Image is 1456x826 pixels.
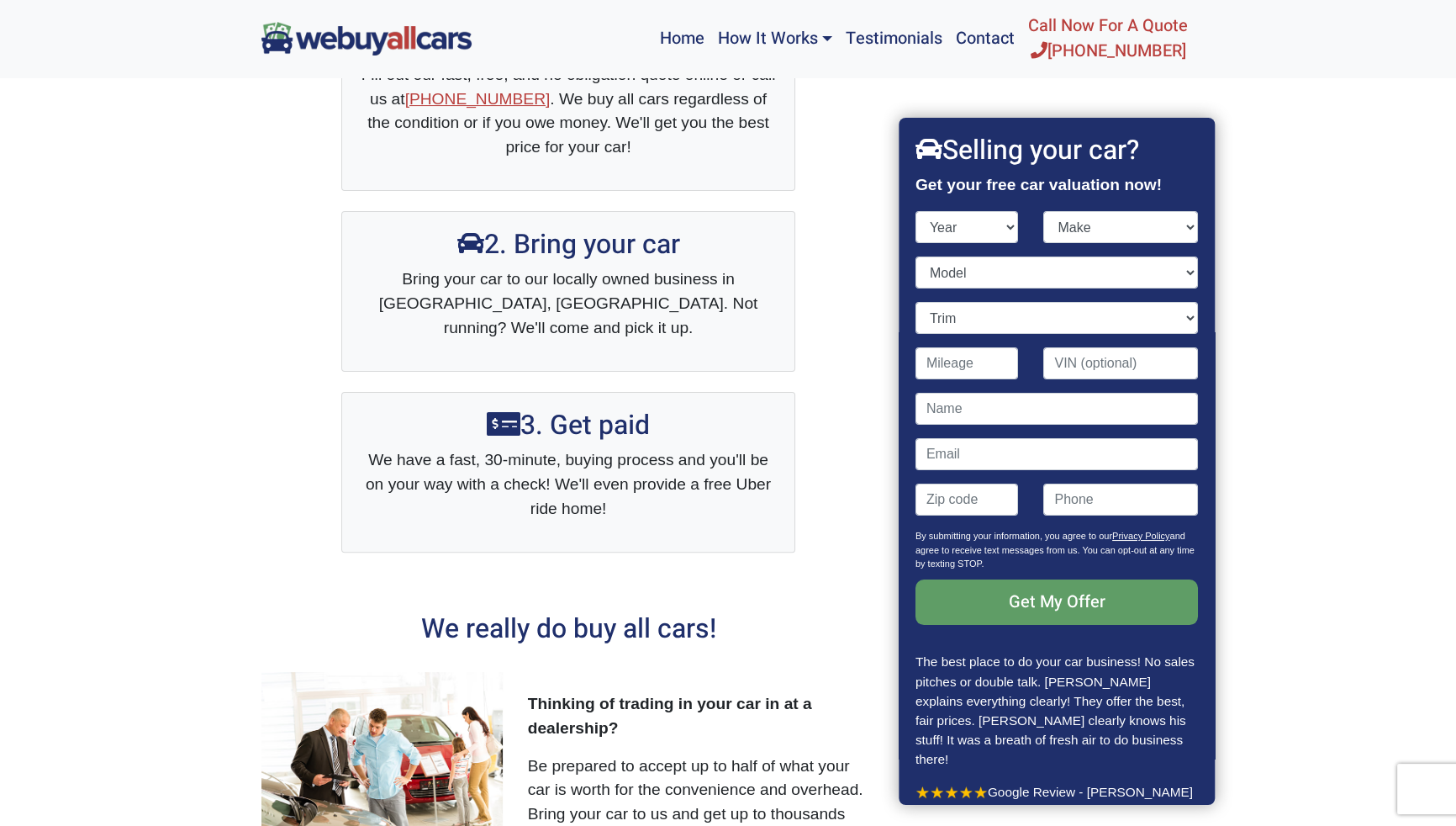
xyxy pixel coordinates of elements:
[653,7,711,71] a: Home
[1021,7,1195,71] a: Call Now For A Quote[PHONE_NUMBER]
[405,90,551,108] a: [PHONE_NUMBER]
[1044,484,1199,516] input: Phone
[915,529,1198,580] p: By submitting your information, you agree to our and agree to receive text messages from us. You ...
[261,613,875,645] h2: We really do buy all cars!
[359,267,778,340] p: Bring your car to our locally owned business in [GEOGRAPHIC_DATA], [GEOGRAPHIC_DATA]. Not running...
[1112,531,1169,541] a: Privacy Policy
[359,229,778,261] h2: 2. Bring your car
[1044,347,1199,379] input: VIN (optional)
[915,135,1198,167] h2: Selling your car?
[915,652,1198,768] p: The best place to do your car business! No sales pitches or double talk. [PERSON_NAME] explains e...
[915,211,1198,652] form: Contact form
[915,393,1198,425] input: Name
[839,7,949,71] a: Testimonials
[261,22,472,55] img: We Buy All Cars in NJ logo
[915,782,1198,802] p: Google Review - [PERSON_NAME]
[949,7,1021,71] a: Contact
[359,410,778,442] h2: 3. Get paid
[359,448,778,521] p: We have a fast, 30-minute, buying process and you'll be on your way with a check! We'll even prov...
[359,63,778,160] p: Fill out our fast, free, and no obligation quote online or call us at . We buy all cars regardles...
[528,695,812,737] strong: Thinking of trading in your car in at a dealership?
[711,7,839,71] a: How It Works
[915,347,1019,379] input: Mileage
[915,176,1162,193] strong: Get your free car valuation now!
[915,484,1019,516] input: Zip code
[915,438,1198,470] input: Email
[915,580,1198,625] input: Get My Offer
